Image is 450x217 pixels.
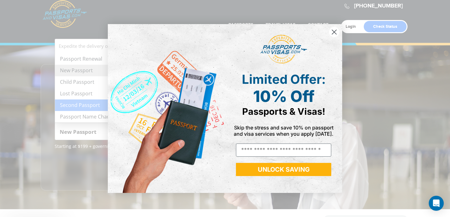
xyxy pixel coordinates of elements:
button: UNLOCK SAVING [236,163,331,176]
div: Open Intercom Messenger [429,196,444,211]
img: de9cda0d-0715-46ca-9a25-073762a91ba7.png [108,24,225,193]
img: passports and visas [260,35,307,64]
span: Passports & Visas! [242,106,325,117]
span: Limited Offer: [242,72,326,87]
button: Close dialog [329,27,340,38]
span: 10% Off [253,87,314,106]
span: Skip the stress and save 10% on passport and visa services when you apply [DATE]. [234,124,333,137]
